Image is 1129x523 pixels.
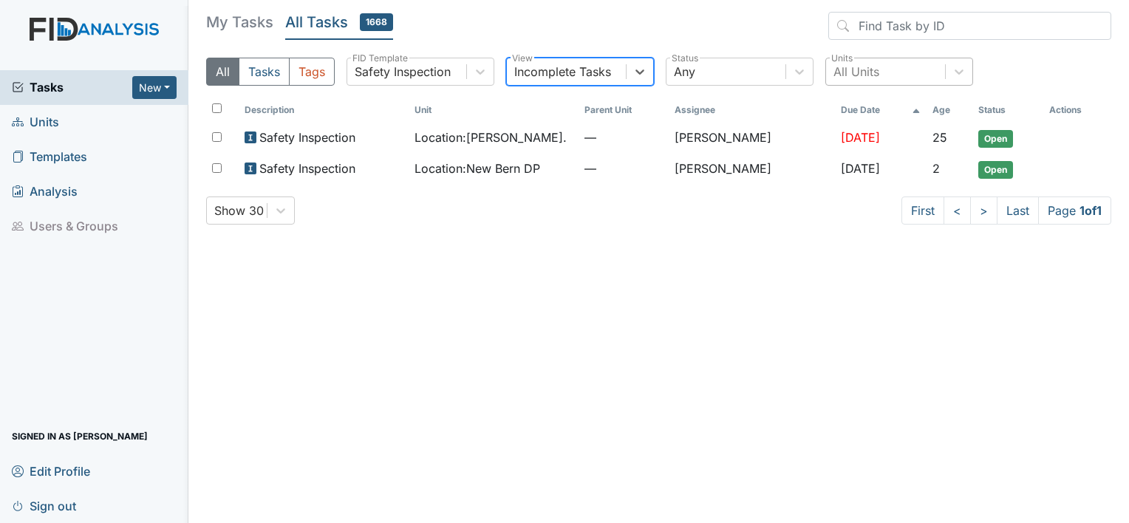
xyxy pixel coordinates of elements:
[584,129,664,146] span: —
[239,58,290,86] button: Tasks
[972,98,1043,123] th: Toggle SortBy
[841,130,880,145] span: [DATE]
[214,202,264,219] div: Show 30
[206,58,239,86] button: All
[12,146,87,168] span: Templates
[674,63,695,81] div: Any
[833,63,879,81] div: All Units
[901,196,1111,225] nav: task-pagination
[932,161,940,176] span: 2
[1043,98,1111,123] th: Actions
[12,78,132,96] a: Tasks
[828,12,1111,40] input: Find Task by ID
[997,196,1039,225] a: Last
[669,98,835,123] th: Assignee
[12,111,59,134] span: Units
[206,58,335,86] div: Type filter
[978,130,1013,148] span: Open
[841,161,880,176] span: [DATE]
[259,129,355,146] span: Safety Inspection
[835,98,927,123] th: Toggle SortBy
[584,160,664,177] span: —
[259,160,355,177] span: Safety Inspection
[932,130,947,145] span: 25
[12,459,90,482] span: Edit Profile
[669,123,835,154] td: [PERSON_NAME]
[12,180,78,203] span: Analysis
[12,494,76,517] span: Sign out
[978,161,1013,179] span: Open
[1079,203,1102,218] strong: 1 of 1
[360,13,393,31] span: 1668
[355,63,451,81] div: Safety Inspection
[669,154,835,185] td: [PERSON_NAME]
[514,63,611,81] div: Incomplete Tasks
[944,196,971,225] a: <
[970,196,997,225] a: >
[1038,196,1111,225] span: Page
[212,103,222,113] input: Toggle All Rows Selected
[409,98,579,123] th: Toggle SortBy
[927,98,972,123] th: Toggle SortBy
[415,160,540,177] span: Location : New Bern DP
[12,425,148,448] span: Signed in as [PERSON_NAME]
[206,12,273,33] h5: My Tasks
[579,98,669,123] th: Toggle SortBy
[132,76,177,99] button: New
[285,12,393,33] h5: All Tasks
[415,129,567,146] span: Location : [PERSON_NAME].
[289,58,335,86] button: Tags
[239,98,409,123] th: Toggle SortBy
[901,196,944,225] a: First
